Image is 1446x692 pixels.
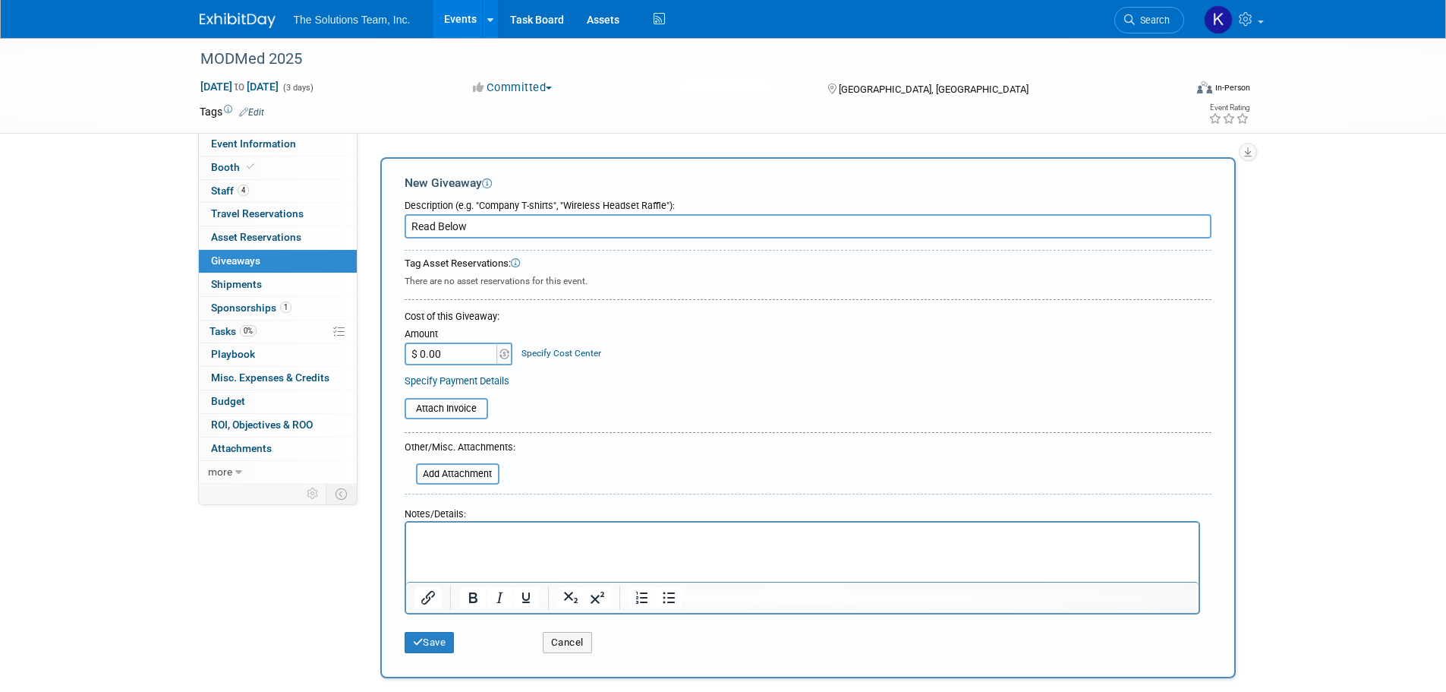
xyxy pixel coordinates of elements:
[415,587,441,608] button: Insert/edit link
[211,302,291,314] span: Sponsorships
[211,254,260,267] span: Giveaways
[211,137,296,150] span: Event Information
[405,192,1211,213] div: Description (e.g. "Company T-shirts", "Wireless Headset Raffle"):
[239,107,264,118] a: Edit
[211,348,255,360] span: Playbook
[199,461,357,484] a: more
[199,321,357,343] a: Tasks0%
[232,81,247,93] span: to
[200,104,264,119] td: Tags
[294,14,411,26] span: The Solutions Team, Inc.
[521,348,601,359] a: Specify Cost Center
[199,343,357,366] a: Playbook
[211,442,272,454] span: Attachments
[405,632,455,653] button: Save
[1095,79,1251,102] div: Event Format
[405,175,1211,191] div: New Giveaway
[211,278,262,290] span: Shipments
[199,250,357,273] a: Giveaways
[282,83,313,93] span: (3 days)
[405,375,509,387] a: Specify Payment Details
[209,325,257,337] span: Tasks
[468,80,558,96] button: Committed
[211,161,257,173] span: Booth
[1135,14,1170,26] span: Search
[513,587,539,608] button: Underline
[405,501,1200,521] div: Notes/Details:
[211,231,301,243] span: Asset Reservations
[195,46,1161,73] div: MODMed 2025
[238,185,249,196] span: 4
[1204,5,1233,34] img: Kaelon Harris
[200,80,279,93] span: [DATE] [DATE]
[326,484,357,504] td: Toggle Event Tabs
[300,484,326,504] td: Personalize Event Tab Strip
[240,325,257,337] span: 0%
[199,297,357,320] a: Sponsorships1
[199,180,357,203] a: Staff4
[405,257,1211,271] div: Tag Asset Reservations:
[405,310,1211,324] div: Cost of this Giveaway:
[247,163,254,171] i: Booth reservation complete
[1208,104,1249,112] div: Event Rating
[199,156,357,179] a: Booth
[199,203,357,226] a: Travel Reservations
[543,632,592,653] button: Cancel
[839,84,1029,95] span: [GEOGRAPHIC_DATA], [GEOGRAPHIC_DATA]
[558,587,584,608] button: Subscript
[211,395,245,407] span: Budget
[199,367,357,390] a: Misc. Expenses & Credits
[1197,81,1212,93] img: Format-Inperson.png
[200,13,276,28] img: ExhibitDay
[208,466,232,478] span: more
[211,185,249,197] span: Staff
[1114,7,1184,33] a: Search
[211,207,304,220] span: Travel Reservations
[405,327,515,343] div: Amount
[199,226,357,249] a: Asset Reservations
[1214,82,1250,93] div: In-Person
[199,133,357,156] a: Event Information
[460,587,486,608] button: Bold
[280,302,291,313] span: 1
[405,271,1211,288] div: There are no asset reservations for this event.
[199,273,357,296] a: Shipments
[656,587,682,608] button: Bullet list
[211,371,329,384] span: Misc. Expenses & Credits
[199,390,357,413] a: Budget
[199,438,357,460] a: Attachments
[487,587,512,608] button: Italic
[406,523,1199,582] iframe: Rich Text Area
[629,587,655,608] button: Numbered list
[211,419,313,431] span: ROI, Objectives & ROO
[199,414,357,437] a: ROI, Objectives & ROO
[584,587,610,608] button: Superscript
[405,441,515,458] div: Other/Misc. Attachments:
